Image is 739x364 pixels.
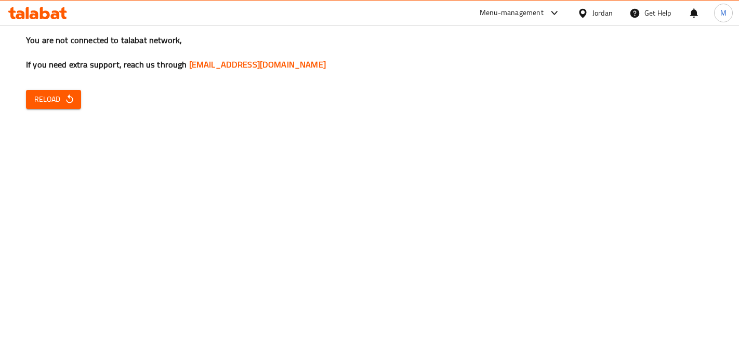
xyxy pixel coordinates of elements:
[34,93,73,106] span: Reload
[26,90,81,109] button: Reload
[26,34,713,71] h3: You are not connected to talabat network, If you need extra support, reach us through
[480,7,544,19] div: Menu-management
[720,7,727,19] span: M
[592,7,613,19] div: Jordan
[189,57,326,72] a: [EMAIL_ADDRESS][DOMAIN_NAME]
